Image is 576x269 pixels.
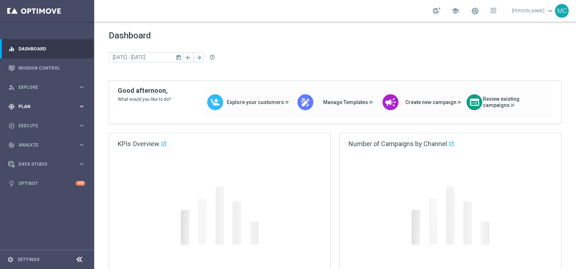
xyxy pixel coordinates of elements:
a: Mission Control [18,58,85,78]
i: keyboard_arrow_right [78,141,85,148]
span: school [451,7,459,15]
div: Plan [8,103,78,110]
div: Optibot [8,174,85,193]
i: gps_fixed [8,103,15,110]
button: lightbulb Optibot +10 [8,181,85,186]
div: Execute [8,123,78,129]
div: Mission Control [8,58,85,78]
button: play_circle_outline Execute keyboard_arrow_right [8,123,85,129]
div: Data Studio [8,161,78,167]
a: [PERSON_NAME]keyboard_arrow_down [511,5,555,16]
span: keyboard_arrow_down [546,7,554,15]
button: person_search Explore keyboard_arrow_right [8,84,85,90]
button: Data Studio keyboard_arrow_right [8,161,85,167]
div: MC [555,4,569,18]
i: lightbulb [8,180,15,187]
a: Optibot [18,174,76,193]
i: keyboard_arrow_right [78,122,85,129]
button: equalizer Dashboard [8,46,85,52]
i: keyboard_arrow_right [78,161,85,167]
i: keyboard_arrow_right [78,103,85,110]
a: Settings [17,257,39,262]
i: keyboard_arrow_right [78,84,85,91]
span: Analyze [18,143,78,147]
span: Plan [18,104,78,109]
a: Dashboard [18,39,85,58]
button: gps_fixed Plan keyboard_arrow_right [8,104,85,109]
button: Mission Control [8,65,85,71]
span: Data Studio [18,162,78,166]
i: equalizer [8,46,15,52]
span: Execute [18,124,78,128]
i: person_search [8,84,15,91]
i: play_circle_outline [8,123,15,129]
i: track_changes [8,142,15,148]
div: Analyze [8,142,78,148]
div: Explore [8,84,78,91]
span: Explore [18,85,78,90]
i: settings [7,256,14,263]
div: +10 [76,181,85,186]
button: track_changes Analyze keyboard_arrow_right [8,142,85,148]
div: Dashboard [8,39,85,58]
